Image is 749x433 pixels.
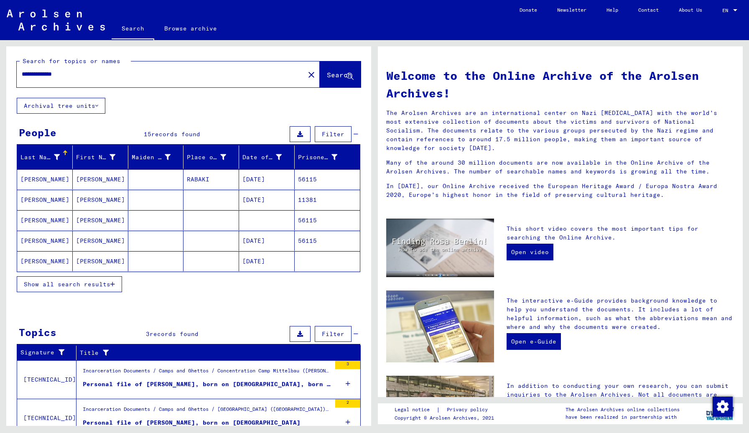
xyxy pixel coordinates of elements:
mat-header-cell: Date of Birth [239,145,295,169]
p: In addition to conducting your own research, you can submit inquiries to the Arolsen Archives. No... [507,382,734,425]
img: Change consent [713,397,733,417]
div: First Name [76,150,128,164]
span: records found [150,330,199,338]
mat-cell: [PERSON_NAME] [17,190,73,210]
p: The interactive e-Guide provides background knowledge to help you understand the documents. It in... [507,296,734,331]
div: Signature [20,348,66,357]
button: Filter [315,126,352,142]
mat-cell: 11381 [295,190,360,210]
div: Date of Birth [242,153,282,162]
mat-header-cell: Maiden Name [128,145,184,169]
p: Many of the around 30 million documents are now available in the Online Archive of the Arolsen Ar... [386,158,734,176]
span: 3 [146,330,150,338]
p: The Arolsen Archives online collections [566,406,680,413]
mat-label: Search for topics or names [23,57,120,65]
button: Show all search results [17,276,122,292]
p: The Arolsen Archives are an international center on Nazi [MEDICAL_DATA] with the world’s most ext... [386,109,734,153]
div: Maiden Name [132,153,171,162]
div: Incarceration Documents / Camps and Ghettos / [GEOGRAPHIC_DATA] ([GEOGRAPHIC_DATA]) Concentration... [83,405,331,417]
mat-cell: [DATE] [239,169,295,189]
a: Legal notice [395,405,436,414]
div: 2 [335,399,360,408]
mat-cell: [PERSON_NAME] [73,210,128,230]
img: Arolsen_neg.svg [7,10,105,31]
div: Last Name [20,153,60,162]
span: Filter [322,130,344,138]
div: Last Name [20,150,72,164]
img: video.jpg [386,219,494,277]
td: [TECHNICAL_ID] [17,360,76,399]
a: Open video [507,244,553,260]
mat-cell: 56115 [295,231,360,251]
mat-cell: 56115 [295,210,360,230]
div: Incarceration Documents / Camps and Ghettos / Concentration Camp Mittelbau ([PERSON_NAME]) / Conc... [83,367,331,379]
div: Title [80,349,340,357]
span: 15 [144,130,151,138]
img: eguide.jpg [386,290,494,362]
a: Search [112,18,154,40]
mat-header-cell: Prisoner # [295,145,360,169]
div: Date of Birth [242,150,294,164]
mat-cell: [PERSON_NAME] [17,231,73,251]
div: Change consent [712,396,732,416]
div: | [395,405,498,414]
h1: Welcome to the Online Archive of the Arolsen Archives! [386,67,734,102]
mat-cell: [DATE] [239,190,295,210]
p: In [DATE], our Online Archive received the European Heritage Award / Europa Nostra Award 2020, Eu... [386,182,734,199]
img: yv_logo.png [704,403,736,424]
mat-header-cell: Last Name [17,145,73,169]
p: Copyright © Arolsen Archives, 2021 [395,414,498,422]
span: Show all search results [24,280,110,288]
div: Personal file of [PERSON_NAME], born on [DEMOGRAPHIC_DATA], born in [GEOGRAPHIC_DATA] [83,380,331,389]
div: First Name [76,153,115,162]
button: Clear [303,66,320,83]
div: Place of Birth [187,150,239,164]
button: Filter [315,326,352,342]
span: Search [327,71,352,79]
a: Browse archive [154,18,227,38]
mat-icon: close [306,70,316,80]
mat-cell: [PERSON_NAME] [73,231,128,251]
a: Privacy policy [440,405,498,414]
div: Personal file of [PERSON_NAME], born on [DEMOGRAPHIC_DATA] [83,418,301,427]
mat-cell: [DATE] [239,231,295,251]
div: 3 [335,361,360,369]
mat-cell: [PERSON_NAME] [73,169,128,189]
mat-cell: [PERSON_NAME] [17,169,73,189]
mat-cell: [PERSON_NAME] [73,190,128,210]
button: Search [320,61,361,87]
div: Topics [19,325,56,340]
div: Place of Birth [187,153,226,162]
span: EN [722,8,731,13]
p: This short video covers the most important tips for searching the Online Archive. [507,224,734,242]
mat-cell: [PERSON_NAME] [73,251,128,271]
mat-header-cell: First Name [73,145,128,169]
span: Filter [322,330,344,338]
mat-cell: RABAKI [183,169,239,189]
div: Title [80,346,350,359]
p: have been realized in partnership with [566,413,680,421]
mat-cell: [DATE] [239,251,295,271]
div: Prisoner # [298,153,337,162]
span: records found [151,130,200,138]
div: People [19,125,56,140]
mat-cell: [PERSON_NAME] [17,251,73,271]
a: Open e-Guide [507,333,561,350]
div: Signature [20,346,76,359]
div: Prisoner # [298,150,350,164]
div: Maiden Name [132,150,183,164]
mat-cell: 56115 [295,169,360,189]
mat-header-cell: Place of Birth [183,145,239,169]
button: Archival tree units [17,98,105,114]
mat-cell: [PERSON_NAME] [17,210,73,230]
